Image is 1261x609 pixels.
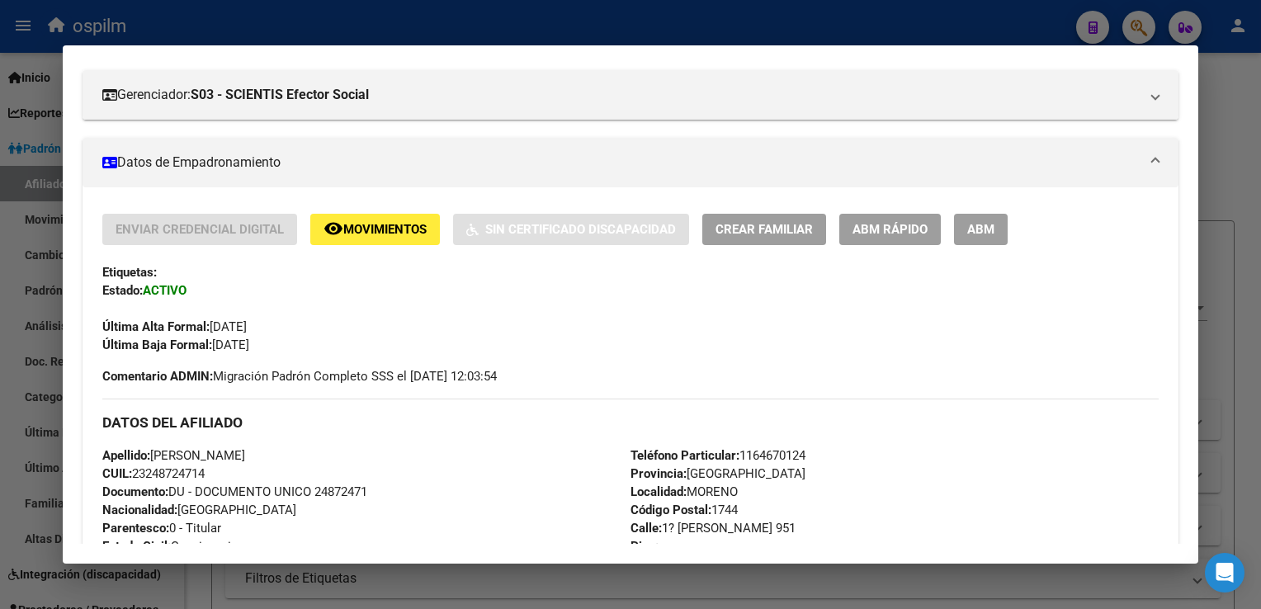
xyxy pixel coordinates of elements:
button: Crear Familiar [702,214,826,244]
mat-panel-title: Gerenciador: [102,85,1138,105]
strong: Última Alta Formal: [102,319,210,334]
mat-panel-title: Datos de Empadronamiento [102,153,1138,172]
strong: Etiquetas: [102,265,157,280]
span: Crear Familiar [716,223,813,238]
strong: Estado: [102,283,143,298]
strong: Documento: [102,484,168,499]
mat-expansion-panel-header: Gerenciador:S03 - SCIENTIS Efector Social [83,70,1178,120]
strong: ACTIVO [143,283,187,298]
span: 23248724714 [102,466,205,481]
strong: Código Postal: [630,503,711,517]
mat-expansion-panel-header: Datos de Empadronamiento [83,138,1178,187]
span: Migración Padrón Completo SSS el [DATE] 12:03:54 [102,367,497,385]
strong: Calle: [630,521,662,536]
strong: Provincia: [630,466,687,481]
span: 1164670124 [630,448,805,463]
span: [GEOGRAPHIC_DATA] [102,503,296,517]
strong: Parentesco: [102,521,169,536]
span: [DATE] [102,319,247,334]
strong: Comentario ADMIN: [102,369,213,384]
span: [DATE] [102,338,249,352]
span: [GEOGRAPHIC_DATA] [630,466,805,481]
span: ABM Rápido [852,223,928,238]
mat-icon: remove_red_eye [324,219,343,238]
h3: DATOS DEL AFILIADO [102,413,1158,432]
span: 0 - Titular [102,521,221,536]
button: Sin Certificado Discapacidad [453,214,689,244]
span: MORENO [630,484,738,499]
span: Movimientos [343,223,427,238]
strong: S03 - SCIENTIS Efector Social [191,85,369,105]
strong: Piso: [630,539,659,554]
strong: Nacionalidad: [102,503,177,517]
span: 1? [PERSON_NAME] 951 [630,521,796,536]
strong: Apellido: [102,448,150,463]
strong: Estado Civil: [102,539,171,554]
strong: Localidad: [630,484,687,499]
span: ABM [967,223,994,238]
span: 1744 [630,503,738,517]
div: Open Intercom Messenger [1205,553,1244,592]
button: ABM Rápido [839,214,941,244]
span: Convivencia [102,539,238,554]
strong: Teléfono Particular: [630,448,739,463]
span: Enviar Credencial Digital [116,223,284,238]
button: Movimientos [310,214,440,244]
span: Sin Certificado Discapacidad [485,223,676,238]
strong: Última Baja Formal: [102,338,212,352]
button: Enviar Credencial Digital [102,214,297,244]
button: ABM [954,214,1008,244]
strong: CUIL: [102,466,132,481]
span: [PERSON_NAME] [102,448,245,463]
span: DU - DOCUMENTO UNICO 24872471 [102,484,367,499]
